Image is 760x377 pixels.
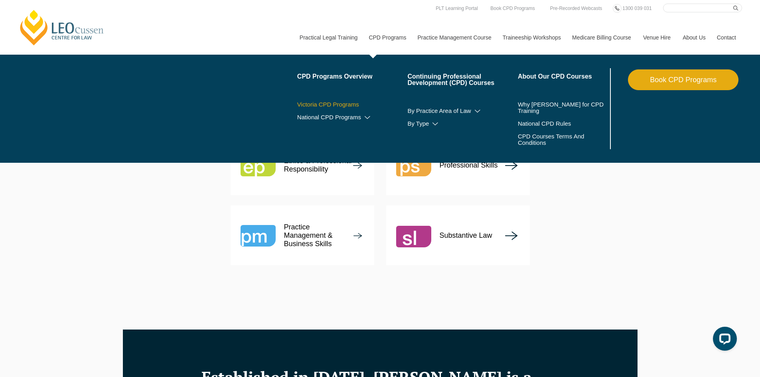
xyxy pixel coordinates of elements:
[396,148,431,183] img: PS@2x.png
[440,161,498,170] p: Professional Skills
[620,4,653,13] a: 1300 039 031
[363,20,411,55] a: CPD Programs
[396,218,431,253] img: SL@2x.png
[407,73,518,86] a: Continuing Professional Development (CPD) Courses
[297,101,408,108] a: Victoria CPD Programs
[231,205,374,265] a: Practice Management & Business Skills arrow
[677,20,711,55] a: About Us
[386,135,530,195] a: Professional Skills arrow
[407,120,518,127] a: By Type
[353,162,362,169] img: arrow
[18,9,106,46] a: [PERSON_NAME] Centre for Law
[707,324,740,357] iframe: LiveChat chat widget
[297,114,408,120] a: National CPD Programs
[505,161,518,170] img: arrow
[412,20,497,55] a: Practice Management Course
[548,4,604,13] a: Pre-Recorded Webcasts
[297,73,408,80] a: CPD Programs Overview
[518,101,608,114] a: Why [PERSON_NAME] for CPD Training
[711,20,742,55] a: Contact
[440,231,492,240] p: Substantive Law
[488,4,537,13] a: Book CPD Programs
[628,69,738,90] a: Book CPD Programs
[231,135,374,195] a: Ethics & Professional Responsibility arrow
[518,120,608,127] a: National CPD Rules
[497,20,566,55] a: Traineeship Workshops
[407,108,518,114] a: By Practice Area of Law
[284,223,354,248] p: Practice Management & Business Skills
[566,20,637,55] a: Medicare Billing Course
[284,157,353,174] p: Ethics & Professional Responsibility
[505,231,518,240] img: arrow
[622,6,651,11] span: 1300 039 031
[386,205,530,265] a: Substantive Law arrow
[294,20,363,55] a: Practical Legal Training
[518,133,588,146] a: CPD Courses Terms And Conditions
[241,218,276,253] img: PM@2x.png
[637,20,677,55] a: Venue Hire
[353,233,362,239] img: arrow
[434,4,480,13] a: PLT Learning Portal
[518,73,608,80] a: About Our CPD Courses
[241,148,276,183] img: EP@2x.png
